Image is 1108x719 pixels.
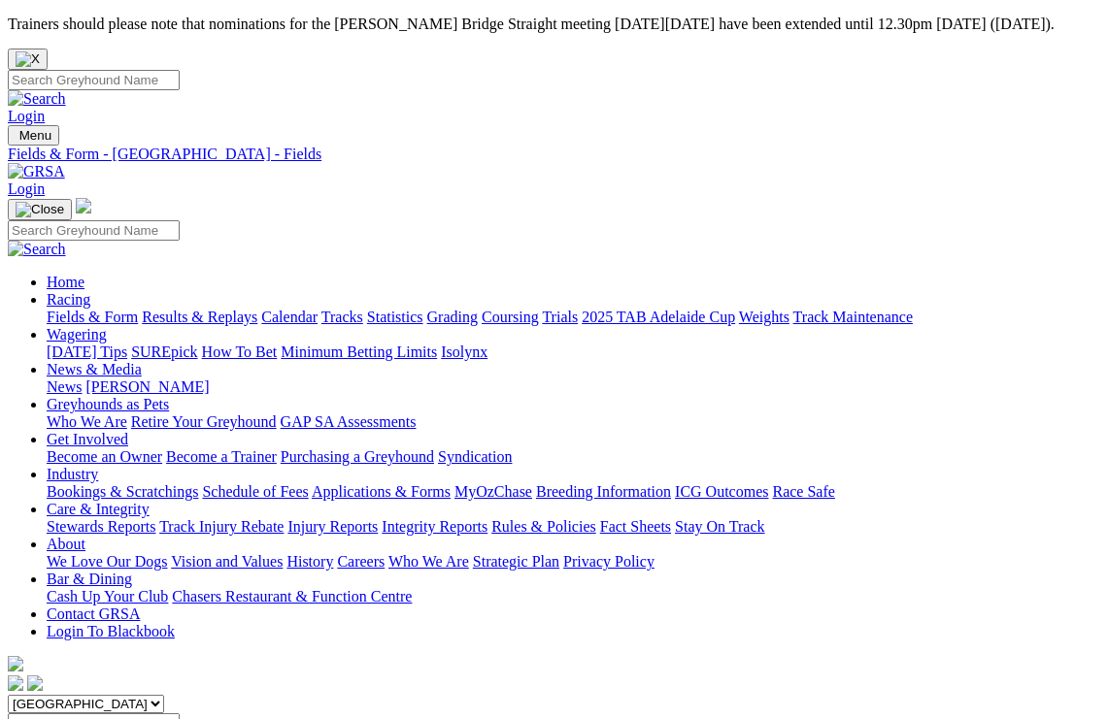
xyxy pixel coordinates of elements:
[542,309,578,325] a: Trials
[47,623,175,639] a: Login To Blackbook
[47,588,1100,605] div: Bar & Dining
[47,343,127,360] a: [DATE] Tips
[281,343,437,360] a: Minimum Betting Limits
[131,413,277,430] a: Retire Your Greyhound
[337,553,385,570] a: Careers
[47,466,98,482] a: Industry
[793,309,913,325] a: Track Maintenance
[47,553,1100,571] div: About
[8,125,59,146] button: Toggle navigation
[47,291,90,308] a: Racing
[8,16,1100,33] p: Trainers should please note that nominations for the [PERSON_NAME] Bridge Straight meeting [DATE]...
[772,483,834,500] a: Race Safe
[202,483,308,500] a: Schedule of Fees
[8,675,23,691] img: facebook.svg
[47,518,1100,536] div: Care & Integrity
[47,378,1100,396] div: News & Media
[47,378,82,395] a: News
[47,448,1100,466] div: Get Involved
[8,108,45,124] a: Login
[427,309,478,325] a: Grading
[171,553,283,570] a: Vision and Values
[85,378,209,395] a: [PERSON_NAME]
[8,220,180,241] input: Search
[536,483,671,500] a: Breeding Information
[47,518,155,535] a: Stewards Reports
[441,343,487,360] a: Isolynx
[388,553,469,570] a: Who We Are
[159,518,284,535] a: Track Injury Rebate
[166,448,277,465] a: Become a Trainer
[582,309,735,325] a: 2025 TAB Adelaide Cup
[47,326,107,343] a: Wagering
[47,536,85,552] a: About
[19,128,51,143] span: Menu
[142,309,257,325] a: Results & Replays
[675,518,764,535] a: Stay On Track
[8,49,48,70] button: Close
[281,448,434,465] a: Purchasing a Greyhound
[47,588,168,605] a: Cash Up Your Club
[739,309,789,325] a: Weights
[312,483,451,500] a: Applications & Forms
[8,163,65,180] img: GRSA
[47,309,1100,326] div: Racing
[47,448,162,465] a: Become an Owner
[47,501,150,517] a: Care & Integrity
[8,70,180,90] input: Search
[47,343,1100,361] div: Wagering
[131,343,197,360] a: SUREpick
[438,448,512,465] a: Syndication
[321,309,363,325] a: Tracks
[47,396,169,412] a: Greyhounds as Pets
[281,413,417,430] a: GAP SA Assessments
[47,309,138,325] a: Fields & Form
[16,202,64,217] img: Close
[261,309,318,325] a: Calendar
[47,413,127,430] a: Who We Are
[47,483,1100,501] div: Industry
[47,431,128,447] a: Get Involved
[8,180,45,197] a: Login
[47,483,198,500] a: Bookings & Scratchings
[76,198,91,213] img: logo-grsa-white.png
[47,274,84,290] a: Home
[367,309,423,325] a: Statistics
[8,656,23,671] img: logo-grsa-white.png
[47,605,140,622] a: Contact GRSA
[600,518,671,535] a: Fact Sheets
[16,51,40,67] img: X
[473,553,559,570] a: Strategic Plan
[482,309,539,325] a: Coursing
[47,413,1100,431] div: Greyhounds as Pets
[47,553,167,570] a: We Love Our Dogs
[563,553,655,570] a: Privacy Policy
[675,483,768,500] a: ICG Outcomes
[454,483,532,500] a: MyOzChase
[287,518,378,535] a: Injury Reports
[8,146,1100,163] a: Fields & Form - [GEOGRAPHIC_DATA] - Fields
[172,588,412,605] a: Chasers Restaurant & Function Centre
[382,518,487,535] a: Integrity Reports
[27,675,43,691] img: twitter.svg
[47,361,142,377] a: News & Media
[8,199,72,220] button: Toggle navigation
[8,241,66,258] img: Search
[8,90,66,108] img: Search
[202,343,278,360] a: How To Bet
[47,571,132,587] a: Bar & Dining
[491,518,596,535] a: Rules & Policies
[286,553,333,570] a: History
